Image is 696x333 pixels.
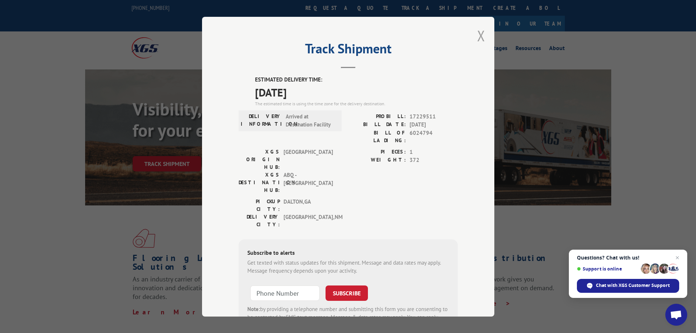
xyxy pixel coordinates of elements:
span: Support is online [577,266,638,272]
label: PROBILL: [348,112,406,121]
span: [DATE] [410,121,458,129]
label: ESTIMATED DELIVERY TIME: [255,76,458,84]
span: Chat with XGS Customer Support [596,282,670,289]
button: Close modal [477,26,485,45]
label: DELIVERY CITY: [239,213,280,228]
label: BILL DATE: [348,121,406,129]
label: PIECES: [348,148,406,156]
div: Open chat [665,304,687,326]
span: Questions? Chat with us! [577,255,679,261]
label: XGS DESTINATION HUB: [239,171,280,194]
span: 17229511 [410,112,458,121]
span: 6024794 [410,129,458,144]
div: Get texted with status updates for this shipment. Message and data rates may apply. Message frequ... [247,258,449,275]
span: Close chat [673,253,682,262]
div: The estimated time is using the time zone for the delivery destination. [255,100,458,107]
div: by providing a telephone number and submitting this form you are consenting to be contacted by SM... [247,305,449,330]
div: Chat with XGS Customer Support [577,279,679,293]
span: DALTON , GA [284,197,333,213]
label: WEIGHT: [348,156,406,164]
span: ABQ - [GEOGRAPHIC_DATA] [284,171,333,194]
button: SUBSCRIBE [326,285,368,300]
span: 372 [410,156,458,164]
span: [DATE] [255,84,458,100]
label: BILL OF LADING: [348,129,406,144]
span: [GEOGRAPHIC_DATA] , NM [284,213,333,228]
span: [GEOGRAPHIC_DATA] [284,148,333,171]
span: 1 [410,148,458,156]
div: Subscribe to alerts [247,248,449,258]
h2: Track Shipment [239,43,458,57]
label: PICKUP CITY: [239,197,280,213]
span: Arrived at Destination Facility [286,112,335,129]
label: DELIVERY INFORMATION: [241,112,282,129]
label: XGS ORIGIN HUB: [239,148,280,171]
strong: Note: [247,305,260,312]
input: Phone Number [250,285,320,300]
